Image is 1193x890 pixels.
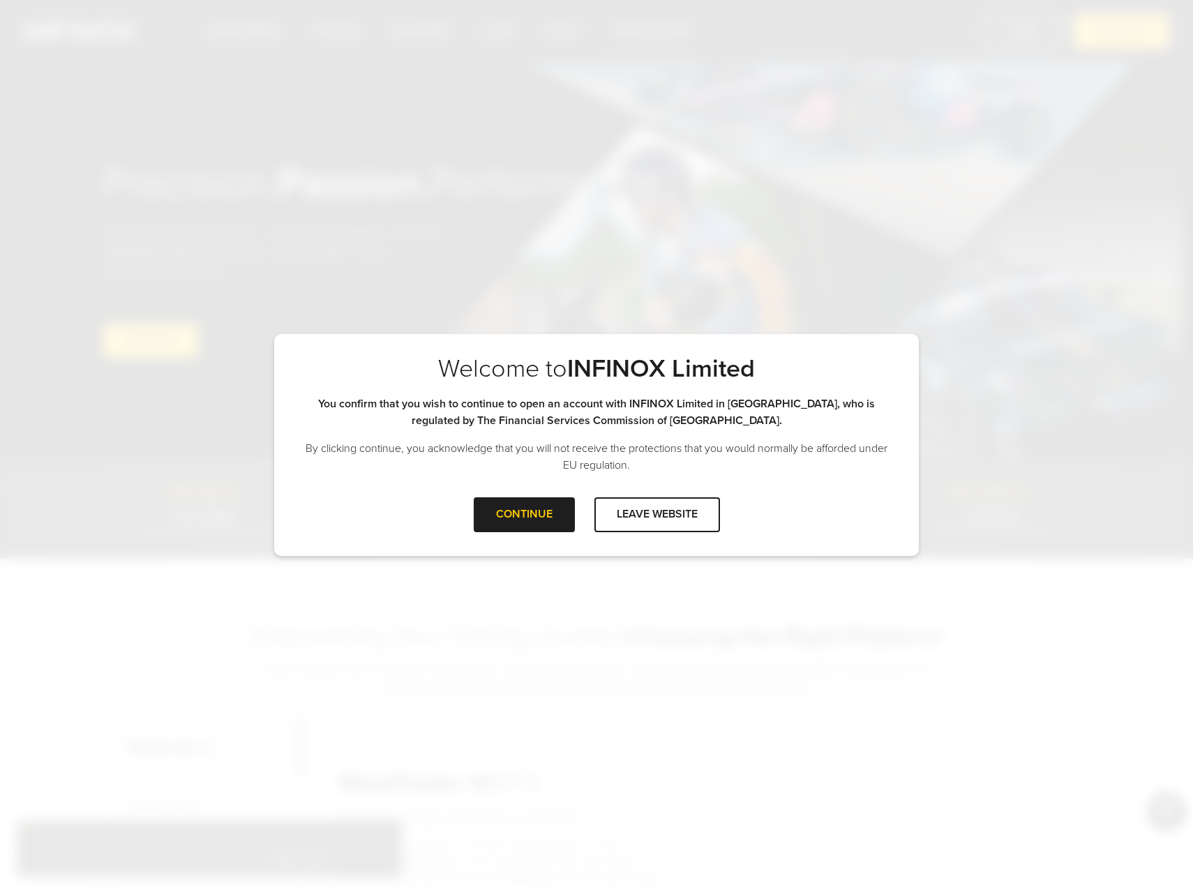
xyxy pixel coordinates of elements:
p: Welcome to [302,354,891,384]
div: LEAVE WEBSITE [594,497,720,531]
p: By clicking continue, you acknowledge that you will not receive the protections that you would no... [302,440,891,474]
strong: You confirm that you wish to continue to open an account with INFINOX Limited in [GEOGRAPHIC_DATA... [318,397,875,428]
strong: INFINOX Limited [567,354,755,384]
div: CONTINUE [474,497,575,531]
